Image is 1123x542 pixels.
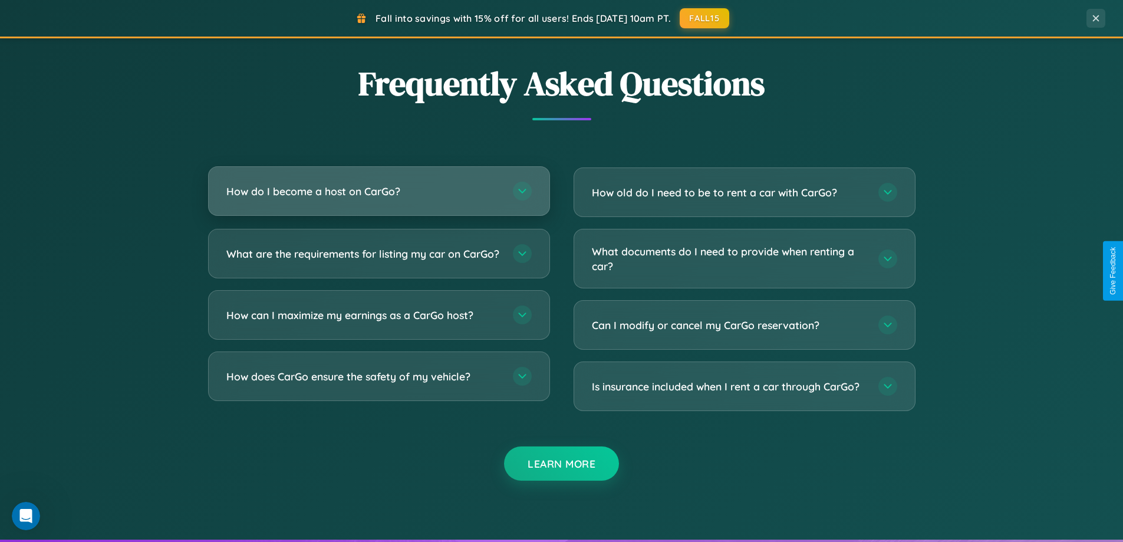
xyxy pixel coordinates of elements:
h3: How old do I need to be to rent a car with CarGo? [592,185,867,200]
button: FALL15 [680,8,729,28]
h2: Frequently Asked Questions [208,61,915,106]
h3: How do I become a host on CarGo? [226,184,501,199]
div: Give Feedback [1109,247,1117,295]
h3: How does CarGo ensure the safety of my vehicle? [226,369,501,384]
h3: What are the requirements for listing my car on CarGo? [226,247,501,261]
h3: What documents do I need to provide when renting a car? [592,244,867,273]
h3: Is insurance included when I rent a car through CarGo? [592,379,867,394]
h3: How can I maximize my earnings as a CarGo host? [226,308,501,323]
span: Fall into savings with 15% off for all users! Ends [DATE] 10am PT. [376,12,671,24]
iframe: Intercom live chat [12,502,40,530]
h3: Can I modify or cancel my CarGo reservation? [592,318,867,333]
button: Learn More [504,446,619,481]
